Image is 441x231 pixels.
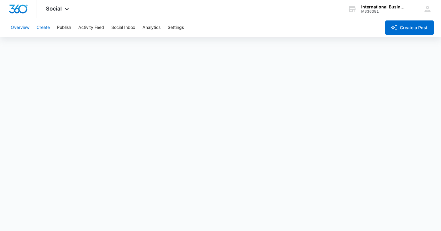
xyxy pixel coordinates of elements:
div: account name [361,5,405,9]
button: Social Inbox [111,18,135,37]
button: Settings [168,18,184,37]
button: Activity Feed [78,18,104,37]
div: account id [361,9,405,14]
span: Social [46,5,62,12]
button: Create a Post [385,20,434,35]
button: Analytics [142,18,160,37]
button: Publish [57,18,71,37]
button: Overview [11,18,29,37]
button: Create [37,18,50,37]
